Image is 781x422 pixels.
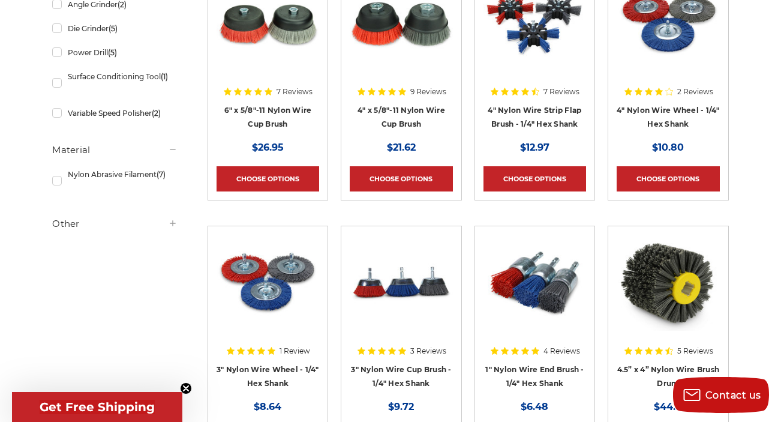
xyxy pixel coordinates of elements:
[52,66,178,100] a: Surface Conditioning Tool
[52,103,178,124] a: Variable Speed Polisher
[217,235,320,370] a: Nylon Filament Wire Wheels with Hex Shank
[52,217,178,231] h5: Other
[617,365,720,388] a: 4.5” x 4” Nylon Wire Brush Drum
[652,142,684,153] span: $10.80
[488,106,581,128] a: 4" Nylon Wire Strip Flap Brush - 1/4" Hex Shank
[617,166,720,191] a: Choose Options
[617,106,720,128] a: 4" Nylon Wire Wheel - 1/4" Hex Shank
[152,109,161,118] span: (2)
[217,365,319,388] a: 3" Nylon Wire Wheel - 1/4" Hex Shank
[108,48,117,57] span: (5)
[387,142,416,153] span: $21.62
[654,401,683,412] span: $44.11
[109,24,118,33] span: (5)
[483,166,587,191] a: Choose Options
[254,401,281,412] span: $8.64
[217,166,320,191] a: Choose Options
[358,106,445,128] a: 4" x 5/8"-11 Nylon Wire Cup Brush
[12,392,182,422] div: Get Free ShippingClose teaser
[52,42,178,63] a: Power Drill
[350,235,453,370] a: 3" Nylon Wire Cup Brush - 1/4" Hex Shank
[520,142,549,153] span: $12.97
[161,72,168,81] span: (1)
[52,143,178,157] h5: Material
[217,235,320,331] img: Nylon Filament Wire Wheels with Hex Shank
[180,382,192,394] button: Close teaser
[705,390,761,401] span: Contact us
[521,401,548,412] span: $6.48
[351,365,451,388] a: 3" Nylon Wire Cup Brush - 1/4" Hex Shank
[617,235,720,370] a: 4.5 inch x 4 inch Abrasive nylon brush
[252,142,284,153] span: $26.95
[617,235,720,331] img: 4.5 inch x 4 inch Abrasive nylon brush
[485,365,584,388] a: 1" Nylon Wire End Brush - 1/4" Hex Shank
[673,377,769,413] button: Contact us
[388,401,414,412] span: $9.72
[52,164,178,197] a: Nylon Abrasive Filament
[224,106,312,128] a: 6" x 5/8"-11 Nylon Wire Cup Brush
[483,235,587,331] img: 1 inch nylon wire end brush
[483,235,587,370] a: 1 inch nylon wire end brush
[350,166,453,191] a: Choose Options
[52,18,178,39] a: Die Grinder
[40,400,155,414] span: Get Free Shipping
[350,235,453,331] img: 3" Nylon Wire Cup Brush - 1/4" Hex Shank
[157,170,166,179] span: (7)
